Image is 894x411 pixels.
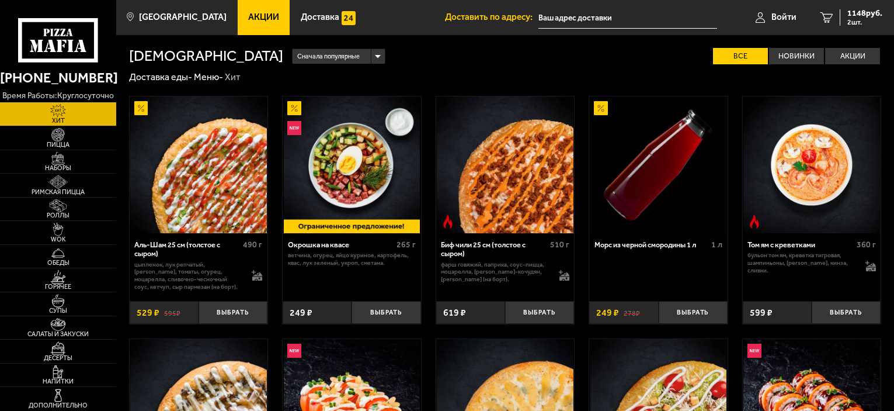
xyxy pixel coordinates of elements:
[130,96,268,233] a: АкционныйАль-Шам 25 см (толстое с сыром)
[297,48,360,65] span: Сначала популярные
[857,240,876,250] span: 360 г
[812,301,881,324] button: Выбрать
[596,308,619,317] span: 249 ₽
[505,301,574,324] button: Выбрать
[538,7,717,29] input: Ваш адрес доставки
[284,96,420,233] img: Окрошка на квасе
[747,240,853,249] div: Том ям с креветками
[134,261,242,291] p: цыпленок, лук репчатый, [PERSON_NAME], томаты, огурец, моцарелла, сливочно-чесночный соус, кетчуп...
[441,261,549,284] p: фарш говяжий, паприка, соус-пицца, моцарелла, [PERSON_NAME]-кочудян, [PERSON_NAME] (на борт).
[550,240,569,250] span: 510 г
[301,13,339,22] span: Доставка
[441,215,455,229] img: Острое блюдо
[352,301,420,324] button: Выбрать
[659,301,728,324] button: Выбрать
[137,308,159,317] span: 529 ₽
[436,96,575,233] a: Острое блюдоБиф чили 25 см (толстое с сыром)
[847,9,882,18] span: 1148 руб.
[445,13,538,22] span: Доставить по адресу:
[283,96,421,233] a: АкционныйНовинкаОкрошка на квасе
[287,344,301,358] img: Новинка
[243,240,262,250] span: 490 г
[437,96,573,233] img: Биф чили 25 см (толстое с сыром)
[624,308,640,317] s: 278 ₽
[129,49,283,64] h1: [DEMOGRAPHIC_DATA]
[750,308,773,317] span: 599 ₽
[248,13,279,22] span: Акции
[288,240,394,249] div: Окрошка на квасе
[199,301,267,324] button: Выбрать
[443,308,466,317] span: 619 ₽
[290,308,312,317] span: 249 ₽
[594,240,708,249] div: Морс из черной смородины 1 л
[139,13,227,22] span: [GEOGRAPHIC_DATA]
[129,71,192,82] a: Доставка еды-
[134,240,240,258] div: Аль-Шам 25 см (толстое с сыром)
[847,19,882,26] span: 2 шт.
[589,96,728,233] a: АкционныйМорс из черной смородины 1 л
[287,101,301,115] img: Акционный
[747,215,761,229] img: Острое блюдо
[747,344,761,358] img: Новинка
[771,13,796,22] span: Войти
[711,240,722,250] span: 1 л
[743,96,880,233] img: Том ям с креветками
[130,96,267,233] img: Аль-Шам 25 см (толстое с сыром)
[769,48,824,65] label: Новинки
[287,121,301,135] img: Новинка
[134,101,148,115] img: Акционный
[441,240,547,258] div: Биф чили 25 см (толстое с сыром)
[396,240,416,250] span: 265 г
[713,48,768,65] label: Все
[225,71,241,84] div: Хит
[342,11,356,25] img: 15daf4d41897b9f0e9f617042186c801.svg
[747,252,855,274] p: бульон том ям, креветка тигровая, шампиньоны, [PERSON_NAME], кинза, сливки.
[825,48,880,65] label: Акции
[590,96,727,233] img: Морс из черной смородины 1 л
[743,96,881,233] a: Острое блюдоТом ям с креветками
[194,71,223,82] a: Меню-
[164,308,180,317] s: 595 ₽
[594,101,608,115] img: Акционный
[288,252,416,267] p: ветчина, огурец, яйцо куриное, картофель, квас, лук зеленый, укроп, сметана.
